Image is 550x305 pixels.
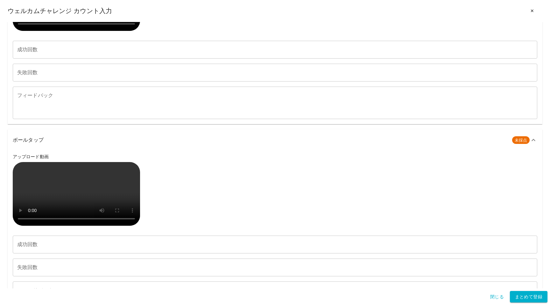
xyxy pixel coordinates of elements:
h6: アップロード動画 [13,153,537,160]
button: 閉じる [487,291,507,303]
span: 未採点 [512,137,530,144]
div: ボールタップ未採点 [8,129,542,151]
div: ウェルカムチャレンジ カウント入力 [8,5,542,17]
button: まとめて登録 [510,291,547,303]
h6: ボールタップ [13,136,507,145]
button: ✕ [522,5,542,17]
